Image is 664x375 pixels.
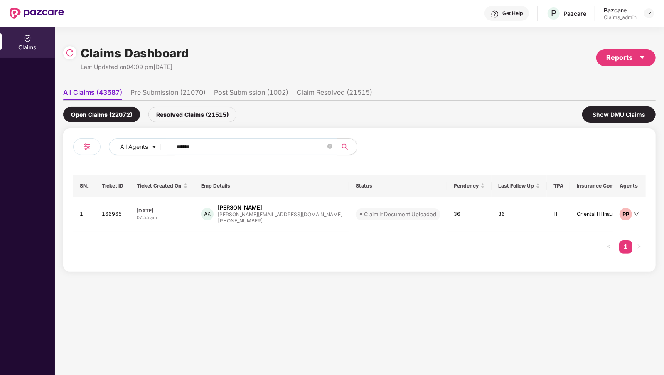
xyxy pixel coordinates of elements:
span: caret-down [639,54,646,61]
li: All Claims (43587) [63,88,122,100]
span: caret-down [151,144,157,150]
div: Open Claims (22072) [63,107,140,122]
li: Previous Page [603,240,616,254]
div: Claims_admin [604,14,637,21]
div: [PHONE_NUMBER] [218,217,342,225]
img: svg+xml;base64,PHN2ZyBpZD0iRHJvcGRvd24tMzJ4MzIiIHhtbG5zPSJodHRwOi8vd3d3LnczLm9yZy8yMDAwL3N2ZyIgd2... [646,10,652,17]
div: Last Updated on 04:09 pm[DATE] [81,62,189,72]
a: 1 [619,240,632,253]
th: Status [349,175,447,197]
img: svg+xml;base64,PHN2ZyBpZD0iSGVscC0zMngzMiIgeG1sbnM9Imh0dHA6Ly93d3cudzMub3JnLzIwMDAvc3ZnIiB3aWR0aD... [491,10,499,18]
span: close-circle [327,144,332,149]
th: Agents [613,175,646,197]
th: Insurance Company [570,175,633,197]
li: 1 [619,240,632,254]
th: Last Follow Up [492,175,547,197]
img: svg+xml;base64,PHN2ZyBpZD0iUmVsb2FkLTMyeDMyIiB4bWxucz0iaHR0cDovL3d3dy53My5vcmcvMjAwMC9zdmciIHdpZH... [66,49,74,57]
li: Claim Resolved (21515) [297,88,372,100]
div: [PERSON_NAME][EMAIL_ADDRESS][DOMAIN_NAME] [218,212,342,217]
td: 166965 [95,197,130,232]
li: Next Page [632,240,646,254]
div: 07:55 am [137,214,188,221]
div: [PERSON_NAME] [218,204,262,212]
button: left [603,240,616,254]
span: left [607,244,612,249]
th: Emp Details [194,175,349,197]
td: 1 [73,197,95,232]
span: Last Follow Up [498,183,534,189]
td: 36 [492,197,547,232]
th: Ticket ID [95,175,130,197]
td: Oriental HI Insurance [570,197,633,232]
li: Post Submission (1002) [214,88,288,100]
th: Ticket Created On [130,175,194,197]
div: PP [620,208,632,220]
div: Get Help [502,10,523,17]
span: down [634,212,639,217]
span: P [551,8,556,18]
img: svg+xml;base64,PHN2ZyBpZD0iQ2xhaW0iIHhtbG5zPSJodHRwOi8vd3d3LnczLm9yZy8yMDAwL3N2ZyIgd2lkdGg9IjIwIi... [23,34,32,42]
td: HI [547,197,570,232]
div: Pazcare [604,6,637,14]
button: search [337,138,357,155]
img: svg+xml;base64,PHN2ZyB4bWxucz0iaHR0cDovL3d3dy53My5vcmcvMjAwMC9zdmciIHdpZHRoPSIyNCIgaGVpZ2h0PSIyNC... [82,142,92,152]
img: New Pazcare Logo [10,8,64,19]
span: search [337,143,353,150]
td: 36 [447,197,492,232]
li: Pre Submission (21070) [130,88,206,100]
div: Reports [606,52,646,63]
th: Pendency [447,175,492,197]
div: AK [201,208,214,220]
th: SN. [73,175,95,197]
span: Ticket Created On [137,183,182,189]
div: Show DMU Claims [582,106,656,123]
button: All Agentscaret-down [109,138,175,155]
button: right [632,240,646,254]
div: Resolved Claims (21515) [148,107,236,122]
span: right [637,244,642,249]
span: close-circle [327,143,332,151]
div: Pazcare [563,10,586,17]
th: TPA [547,175,570,197]
div: [DATE] [137,207,188,214]
span: Pendency [454,183,479,189]
h1: Claims Dashboard [81,44,189,62]
div: Claim Ir Document Uploaded [364,210,436,218]
span: All Agents [120,142,148,151]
